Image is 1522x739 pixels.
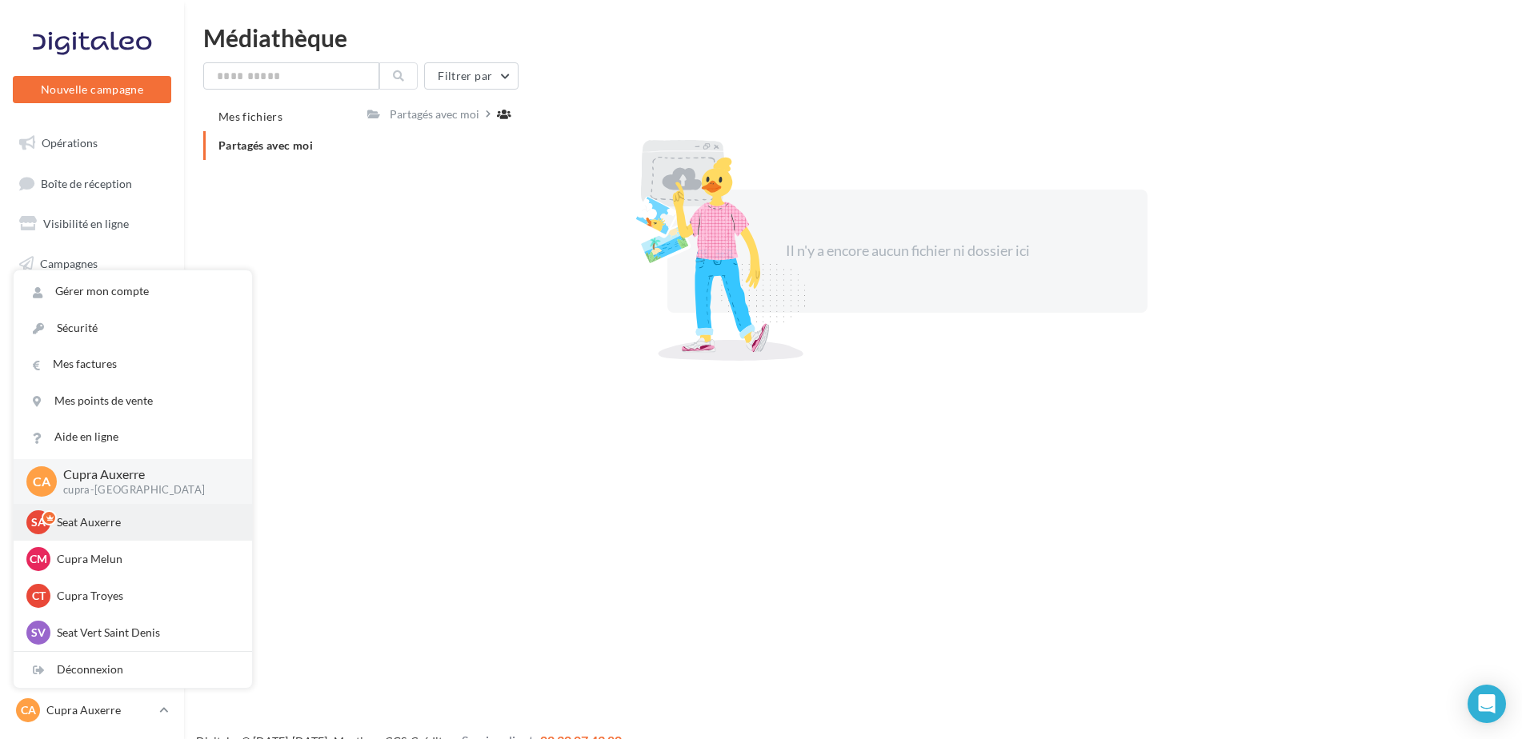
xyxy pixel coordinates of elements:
div: Open Intercom Messenger [1468,685,1506,723]
a: Campagnes DataOnDemand [10,459,174,506]
p: Seat Vert Saint Denis [57,625,233,641]
a: Gérer mon compte [14,274,252,310]
a: Opérations [10,126,174,160]
span: CT [32,588,46,604]
a: Contacts [10,287,174,321]
a: Médiathèque [10,326,174,360]
a: Aide en ligne [14,419,252,455]
p: Seat Auxerre [57,514,233,530]
div: Partagés avec moi [390,106,479,122]
a: Mes factures [14,346,252,382]
a: CA Cupra Auxerre [13,695,171,725]
span: CA [33,472,50,490]
p: cupra-[GEOGRAPHIC_DATA] [63,483,226,497]
p: Cupra Auxerre [46,702,153,718]
a: Visibilité en ligne [10,207,174,241]
span: SV [31,625,46,641]
a: PLV et print personnalisable [10,406,174,453]
p: Cupra Auxerre [63,465,226,484]
span: Mes fichiers [218,110,282,123]
p: Cupra Troyes [57,588,233,604]
div: Déconnexion [14,652,252,688]
a: Campagnes [10,247,174,281]
button: Nouvelle campagne [13,76,171,103]
a: Sécurité [14,310,252,346]
button: Filtrer par [424,62,519,90]
p: Cupra Melun [57,551,233,567]
span: Opérations [42,136,98,150]
span: Partagés avec moi [218,138,313,152]
span: Boîte de réception [41,176,132,190]
span: CM [30,551,47,567]
span: Il n'y a encore aucun fichier ni dossier ici [786,242,1030,259]
div: Médiathèque [203,26,1503,50]
span: CA [21,702,36,718]
a: Mes points de vente [14,383,252,419]
span: Campagnes [40,257,98,270]
a: Calendrier [10,366,174,400]
a: Boîte de réception [10,166,174,201]
span: Visibilité en ligne [43,217,129,230]
span: SA [31,514,46,530]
